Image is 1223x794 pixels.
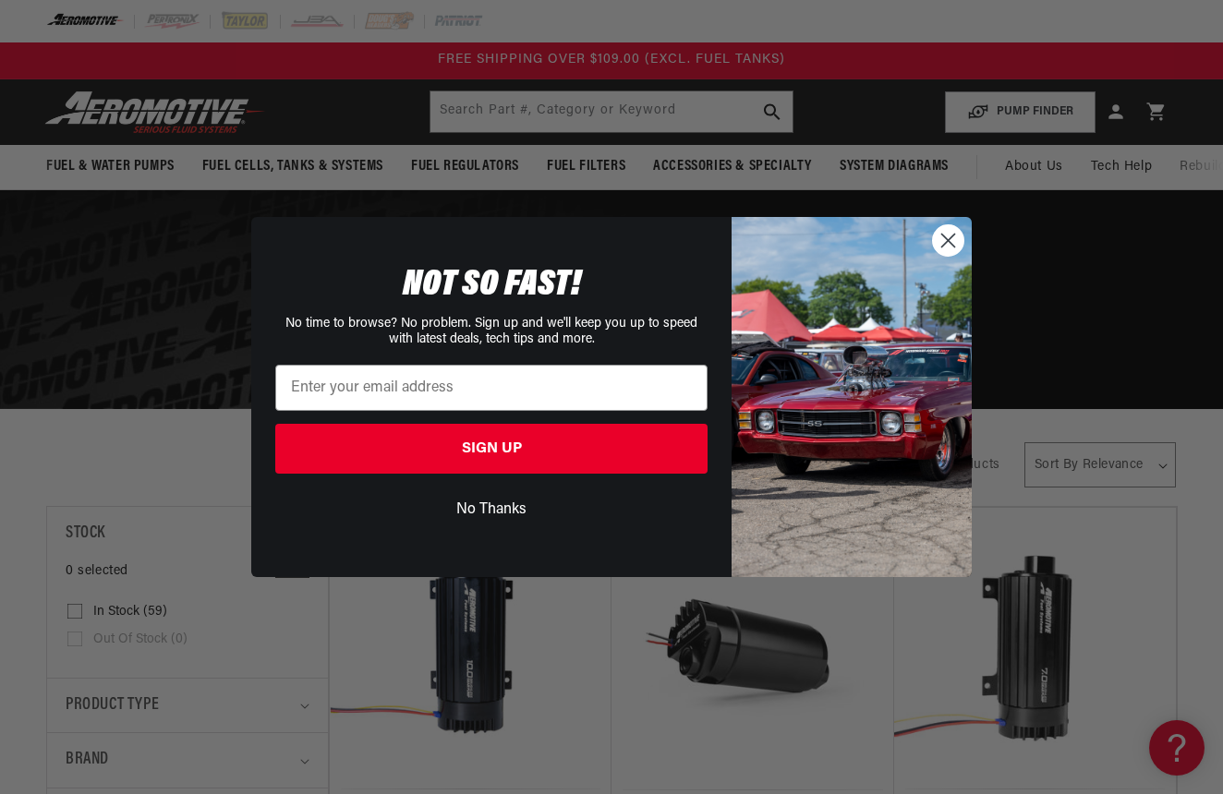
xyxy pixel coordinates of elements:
[285,317,697,346] span: No time to browse? No problem. Sign up and we'll keep you up to speed with latest deals, tech tip...
[275,365,708,411] input: Enter your email address
[275,492,708,527] button: No Thanks
[732,217,972,577] img: 85cdd541-2605-488b-b08c-a5ee7b438a35.jpeg
[403,267,581,304] span: NOT SO FAST!
[275,424,708,474] button: SIGN UP
[932,224,964,257] button: Close dialog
